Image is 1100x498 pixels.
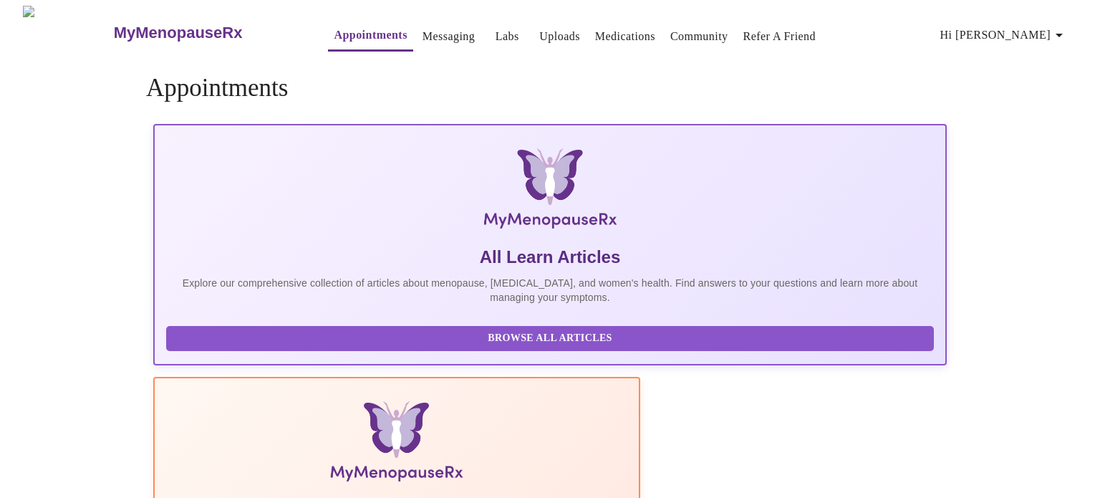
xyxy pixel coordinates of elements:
[940,25,1068,45] span: Hi [PERSON_NAME]
[166,246,934,269] h5: All Learn Articles
[166,276,934,305] p: Explore our comprehensive collection of articles about menopause, [MEDICAL_DATA], and women's hea...
[417,22,481,51] button: Messaging
[589,22,661,51] button: Medications
[738,22,822,51] button: Refer a Friend
[180,330,920,348] span: Browse All Articles
[670,27,728,47] a: Community
[328,21,412,52] button: Appointments
[935,21,1074,49] button: Hi [PERSON_NAME]
[496,27,519,47] a: Labs
[166,331,937,343] a: Browse All Articles
[484,22,530,51] button: Labs
[423,27,475,47] a: Messaging
[23,6,112,59] img: MyMenopauseRx Logo
[665,22,734,51] button: Community
[595,27,655,47] a: Medications
[334,25,407,45] a: Appointments
[114,24,243,42] h3: MyMenopauseRx
[146,74,954,102] h4: Appointments
[166,326,934,351] button: Browse All Articles
[239,401,554,487] img: Menopause Manual
[285,148,814,234] img: MyMenopauseRx Logo
[534,22,586,51] button: Uploads
[743,27,816,47] a: Refer a Friend
[112,8,299,58] a: MyMenopauseRx
[539,27,580,47] a: Uploads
